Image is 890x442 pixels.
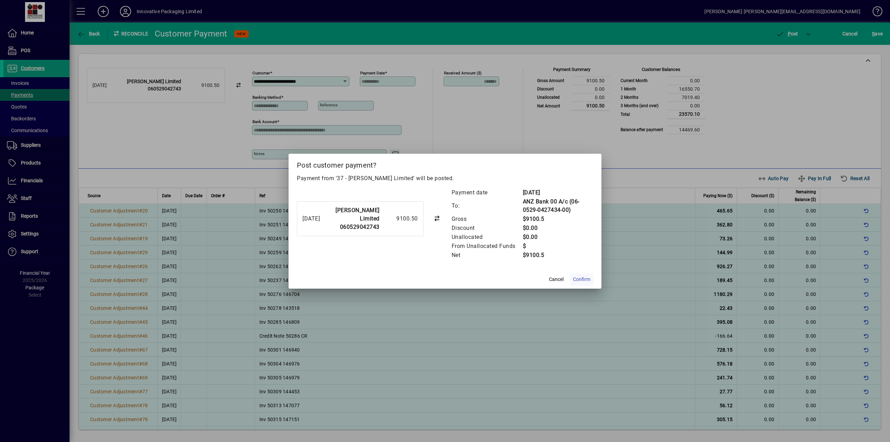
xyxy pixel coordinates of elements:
td: [DATE] [523,188,593,197]
button: Confirm [570,273,593,286]
span: Confirm [573,276,590,283]
div: 9100.50 [383,215,418,223]
td: Net [451,251,523,260]
td: Discount [451,224,523,233]
td: Gross [451,215,523,224]
td: From Unallocated Funds [451,242,523,251]
td: $0.00 [523,233,593,242]
td: ANZ Bank 00 A/c (06-0529-0427434-00) [523,197,593,215]
td: Payment date [451,188,523,197]
td: $0.00 [523,224,593,233]
td: Unallocated [451,233,523,242]
strong: [PERSON_NAME] Limited 060529042743 [335,207,380,230]
button: Cancel [545,273,567,286]
td: To: [451,197,523,215]
div: [DATE] [302,215,320,223]
span: Cancel [549,276,564,283]
td: $9100.5 [523,215,593,224]
td: $9100.5 [523,251,593,260]
h2: Post customer payment? [289,154,601,174]
td: $ [523,242,593,251]
p: Payment from '37 - [PERSON_NAME] Limited' will be posted. [297,174,593,183]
